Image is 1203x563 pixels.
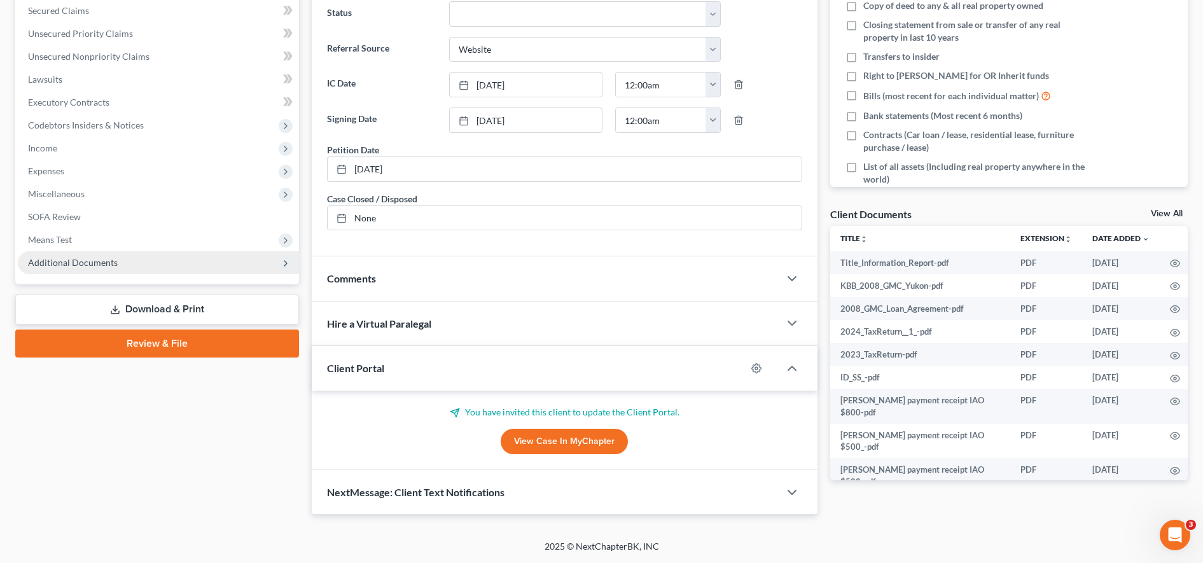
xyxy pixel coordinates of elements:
input: -- : -- [616,73,706,97]
span: Unsecured Nonpriority Claims [28,51,150,62]
span: Unsecured Priority Claims [28,28,133,39]
span: Secured Claims [28,5,89,16]
td: ID_SS_-pdf [830,366,1010,389]
td: [PERSON_NAME] payment receipt IAO $500_-pdf [830,424,1010,459]
span: Bills (most recent for each individual matter) [863,90,1039,102]
td: PDF [1010,343,1082,366]
a: Executory Contracts [18,91,299,114]
span: Expenses [28,165,64,176]
a: View All [1151,209,1183,218]
div: Petition Date [327,143,379,156]
a: Lawsuits [18,68,299,91]
td: PDF [1010,424,1082,459]
a: Download & Print [15,295,299,324]
td: PDF [1010,320,1082,343]
td: [DATE] [1082,458,1160,493]
div: Case Closed / Disposed [327,192,417,205]
td: PDF [1010,251,1082,274]
a: Extensionunfold_more [1020,233,1072,243]
label: Signing Date [321,108,443,133]
td: [DATE] [1082,251,1160,274]
td: Title_Information_Report-pdf [830,251,1010,274]
span: Bank statements (Most recent 6 months) [863,109,1022,122]
span: Comments [327,272,376,284]
p: You have invited this client to update the Client Portal. [327,406,802,419]
div: 2025 © NextChapterBK, INC [239,540,964,563]
span: Contracts (Car loan / lease, residential lease, furniture purchase / lease) [863,129,1088,154]
td: [DATE] [1082,389,1160,424]
span: Miscellaneous [28,188,85,199]
span: 3 [1186,520,1196,530]
input: -- : -- [616,108,706,132]
span: SOFA Review [28,211,81,222]
td: PDF [1010,274,1082,297]
label: Referral Source [321,37,443,62]
a: View Case in MyChapter [501,429,628,454]
span: Additional Documents [28,257,118,268]
a: SOFA Review [18,205,299,228]
span: List of all assets (Including real property anywhere in the world) [863,160,1088,186]
td: 2008_GMC_Loan_Agreement-pdf [830,297,1010,320]
i: unfold_more [860,235,868,243]
td: [DATE] [1082,274,1160,297]
a: Unsecured Nonpriority Claims [18,45,299,68]
td: PDF [1010,458,1082,493]
span: Lawsuits [28,74,62,85]
a: [DATE] [450,73,602,97]
i: unfold_more [1064,235,1072,243]
td: [DATE] [1082,424,1160,459]
a: [DATE] [328,157,802,181]
span: Client Portal [327,362,384,374]
a: [DATE] [450,108,602,132]
td: [PERSON_NAME] payment receipt IAO $500-pdf [830,458,1010,493]
td: [DATE] [1082,320,1160,343]
td: [DATE] [1082,366,1160,389]
i: expand_more [1142,235,1150,243]
td: PDF [1010,297,1082,320]
span: Right to [PERSON_NAME] for OR Inherit funds [863,69,1049,82]
td: KBB_2008_GMC_Yukon-pdf [830,274,1010,297]
span: Income [28,142,57,153]
label: Status [321,1,443,27]
label: IC Date [321,72,443,97]
span: Means Test [28,234,72,245]
a: None [328,206,802,230]
td: PDF [1010,389,1082,424]
span: Transfers to insider [863,50,940,63]
span: Codebtors Insiders & Notices [28,120,144,130]
span: Executory Contracts [28,97,109,108]
td: PDF [1010,366,1082,389]
td: [DATE] [1082,343,1160,366]
a: Review & File [15,330,299,358]
td: 2023_TaxReturn-pdf [830,343,1010,366]
a: Date Added expand_more [1092,233,1150,243]
a: Unsecured Priority Claims [18,22,299,45]
td: [PERSON_NAME] payment receipt IAO $800-pdf [830,389,1010,424]
span: Hire a Virtual Paralegal [327,317,431,330]
td: 2024_TaxReturn__1_-pdf [830,320,1010,343]
div: Client Documents [830,207,912,221]
td: [DATE] [1082,297,1160,320]
a: Titleunfold_more [840,233,868,243]
span: NextMessage: Client Text Notifications [327,486,504,498]
iframe: Intercom live chat [1160,520,1190,550]
span: Closing statement from sale or transfer of any real property in last 10 years [863,18,1088,44]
